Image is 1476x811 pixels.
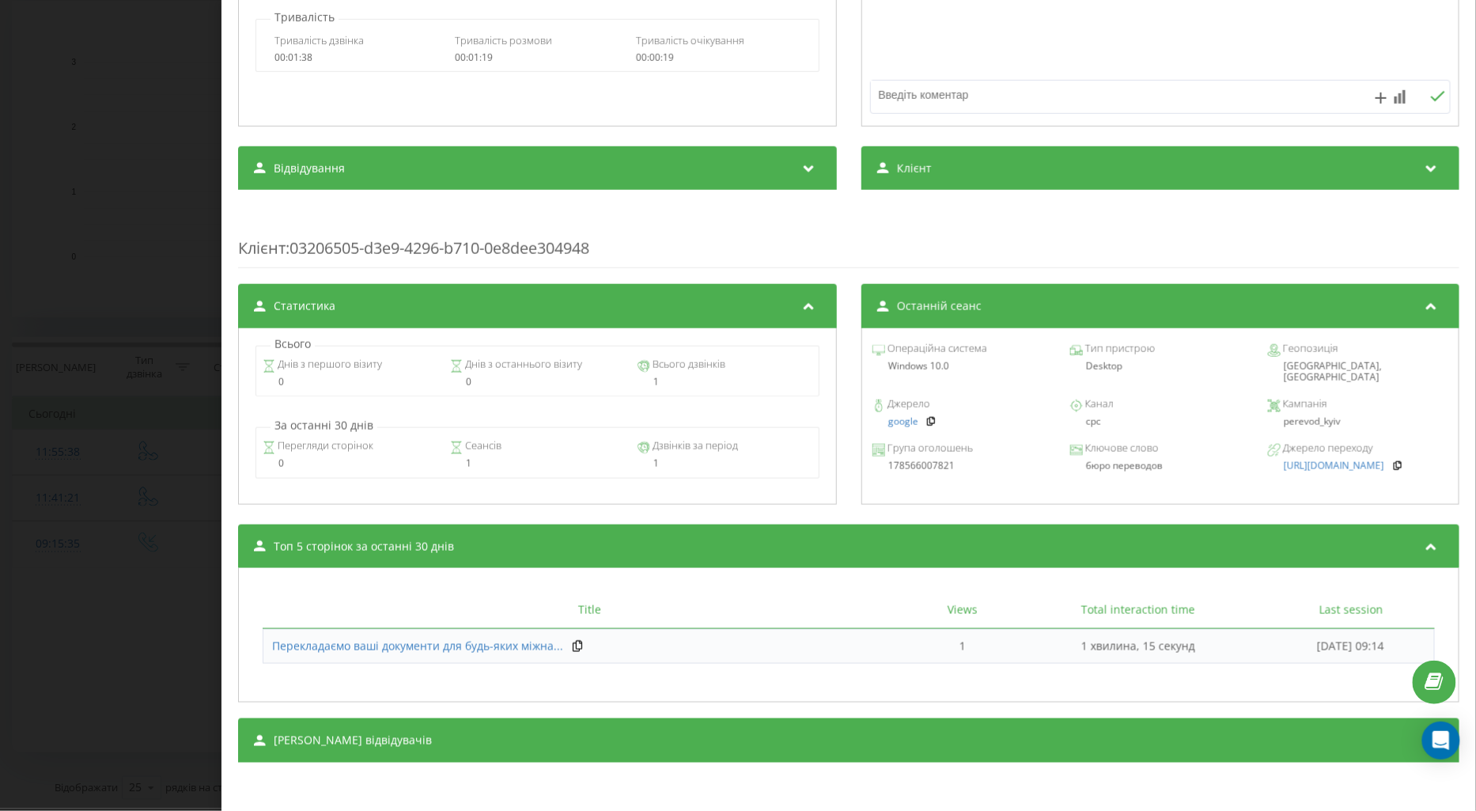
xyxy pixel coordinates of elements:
span: Перегляди сторінок [275,438,373,454]
span: Тип пристрою [1083,341,1155,357]
span: Статистика [274,298,335,314]
div: 1 [638,377,812,388]
div: perevod_kyiv [1268,416,1448,427]
span: Джерело переходу [1281,441,1373,457]
th: Title [263,592,916,629]
span: Днів з останнього візиту [463,357,582,373]
div: Windows 10.0 [872,361,1052,372]
p: Всього [271,336,315,352]
span: Клієнт [896,161,931,176]
span: Відвідування [274,161,345,176]
div: 0 [263,377,437,388]
td: [DATE] 09:14 [1267,629,1435,664]
div: 00:01:19 [455,52,619,63]
span: Кампанія [1281,396,1327,412]
span: Тривалість розмови [455,33,552,47]
div: 0 [450,377,624,388]
span: Тривалість очікування [636,33,744,47]
span: Дзвінків за період [650,438,738,454]
span: Всього дзвінків [650,357,725,373]
a: Перекладаємо ваші документи для будь-яких міжна... [272,639,563,654]
span: Операційна система [884,341,986,357]
span: Перекладаємо ваші документи для будь-яких міжна... [272,639,563,654]
div: 0 [263,458,437,469]
span: Джерело [884,396,929,412]
a: google [887,416,918,427]
div: 178566007821 [872,460,1052,472]
td: 1 [916,629,1009,664]
div: 00:01:38 [274,52,439,63]
span: Ключове слово [1083,441,1159,457]
a: [URL][DOMAIN_NAME] [1284,460,1384,472]
span: Останній сеанс [896,298,981,314]
span: Клієнт [238,237,286,259]
th: Views [916,592,1009,629]
div: Open Intercom Messenger [1422,722,1460,760]
th: Last session [1267,592,1435,629]
span: Канал [1083,396,1114,412]
p: Тривалість [271,9,339,25]
th: Total interaction time [1009,592,1267,629]
div: 1 [450,458,624,469]
div: : 03206505-d3e9-4296-b710-0e8dee304948 [238,206,1459,268]
span: Топ 5 сторінок за останні 30 днів [274,539,454,555]
span: Група оголошень [884,441,972,457]
span: [PERSON_NAME] відвідувачів [274,733,432,748]
span: Сеансів [463,438,501,454]
div: 00:00:19 [636,52,800,63]
div: [GEOGRAPHIC_DATA], [GEOGRAPHIC_DATA] [1268,361,1448,384]
span: Днів з першого візиту [275,357,382,373]
div: 1 [638,458,812,469]
p: За останні 30 днів [271,418,377,434]
div: cpc [1070,416,1251,427]
div: бюро переводов [1070,460,1251,472]
span: Геопозиція [1281,341,1338,357]
td: 1 хвилина, 15 секунд [1009,629,1267,664]
div: Desktop [1070,361,1251,372]
span: Тривалість дзвінка [274,33,364,47]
